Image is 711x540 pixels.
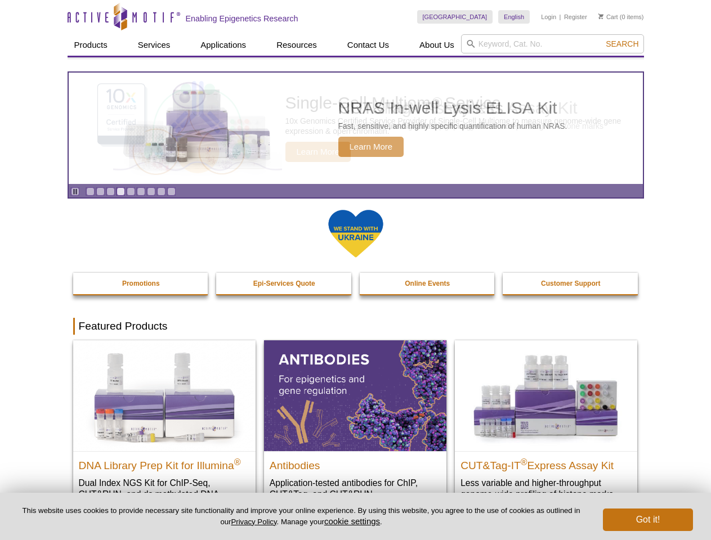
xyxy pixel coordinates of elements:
a: Epi-Services Quote [216,273,352,294]
a: Products [68,34,114,56]
a: Promotions [73,273,209,294]
a: CUT&RUN Assay Kits CUT&RUN Assay Kits Target chromatin-associated proteins genome wide. Learn More [69,73,643,184]
h2: DNA Library Prep Kit for Illumina [79,454,250,471]
a: Go to slide 9 [167,187,176,196]
a: Toggle autoplay [71,187,79,196]
a: About Us [413,34,461,56]
p: Dual Index NGS Kit for ChIP-Seq, CUT&RUN, and ds methylated DNA assays. [79,477,250,511]
a: Cart [598,13,618,21]
a: Go to slide 7 [147,187,155,196]
a: Go to slide 4 [117,187,125,196]
button: cookie settings [324,516,380,526]
a: Resources [270,34,324,56]
span: Learn More [338,137,404,157]
h2: CUT&Tag-IT Express Assay Kit [460,454,632,471]
a: Go to slide 8 [157,187,166,196]
li: | [560,10,561,24]
a: Online Events [360,273,496,294]
a: Services [131,34,177,56]
p: Application-tested antibodies for ChIP, CUT&Tag, and CUT&RUN. [270,477,441,500]
img: CUT&Tag-IT® Express Assay Kit [455,340,637,451]
a: Go to slide 3 [106,187,115,196]
img: We Stand With Ukraine [328,209,384,259]
input: Keyword, Cat. No. [461,34,644,53]
img: CUT&RUN Assay Kits [113,77,282,180]
a: Go to slide 2 [96,187,105,196]
strong: Promotions [122,280,160,287]
a: Customer Support [503,273,639,294]
p: Less variable and higher-throughput genome-wide profiling of histone marks​. [460,477,632,500]
p: Target chromatin-associated proteins genome wide. [338,121,519,131]
strong: Online Events [405,280,450,287]
button: Search [602,39,642,49]
sup: ® [521,457,527,466]
a: [GEOGRAPHIC_DATA] [417,10,493,24]
img: All Antibodies [264,340,446,451]
a: Applications [194,34,253,56]
strong: Customer Support [541,280,600,287]
a: CUT&Tag-IT® Express Assay Kit CUT&Tag-IT®Express Assay Kit Less variable and higher-throughput ge... [455,340,637,511]
a: Register [564,13,587,21]
sup: ® [234,457,241,466]
img: DNA Library Prep Kit for Illumina [73,340,256,451]
a: Go to slide 1 [86,187,95,196]
p: This website uses cookies to provide necessary site functionality and improve your online experie... [18,506,584,527]
h2: Featured Products [73,318,638,335]
span: Search [606,39,638,48]
a: Login [541,13,556,21]
article: CUT&RUN Assay Kits [69,73,643,184]
a: Go to slide 6 [137,187,145,196]
img: Your Cart [598,13,603,19]
h2: CUT&RUN Assay Kits [338,100,519,116]
a: English [498,10,530,24]
a: Privacy Policy [231,517,276,526]
a: All Antibodies Antibodies Application-tested antibodies for ChIP, CUT&Tag, and CUT&RUN. [264,340,446,511]
h2: Antibodies [270,454,441,471]
h2: Enabling Epigenetics Research [186,13,298,24]
button: Got it! [603,508,693,531]
strong: Epi-Services Quote [253,280,315,287]
a: Go to slide 5 [127,187,135,196]
a: Contact Us [341,34,396,56]
li: (0 items) [598,10,644,24]
a: DNA Library Prep Kit for Illumina DNA Library Prep Kit for Illumina® Dual Index NGS Kit for ChIP-... [73,340,256,522]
